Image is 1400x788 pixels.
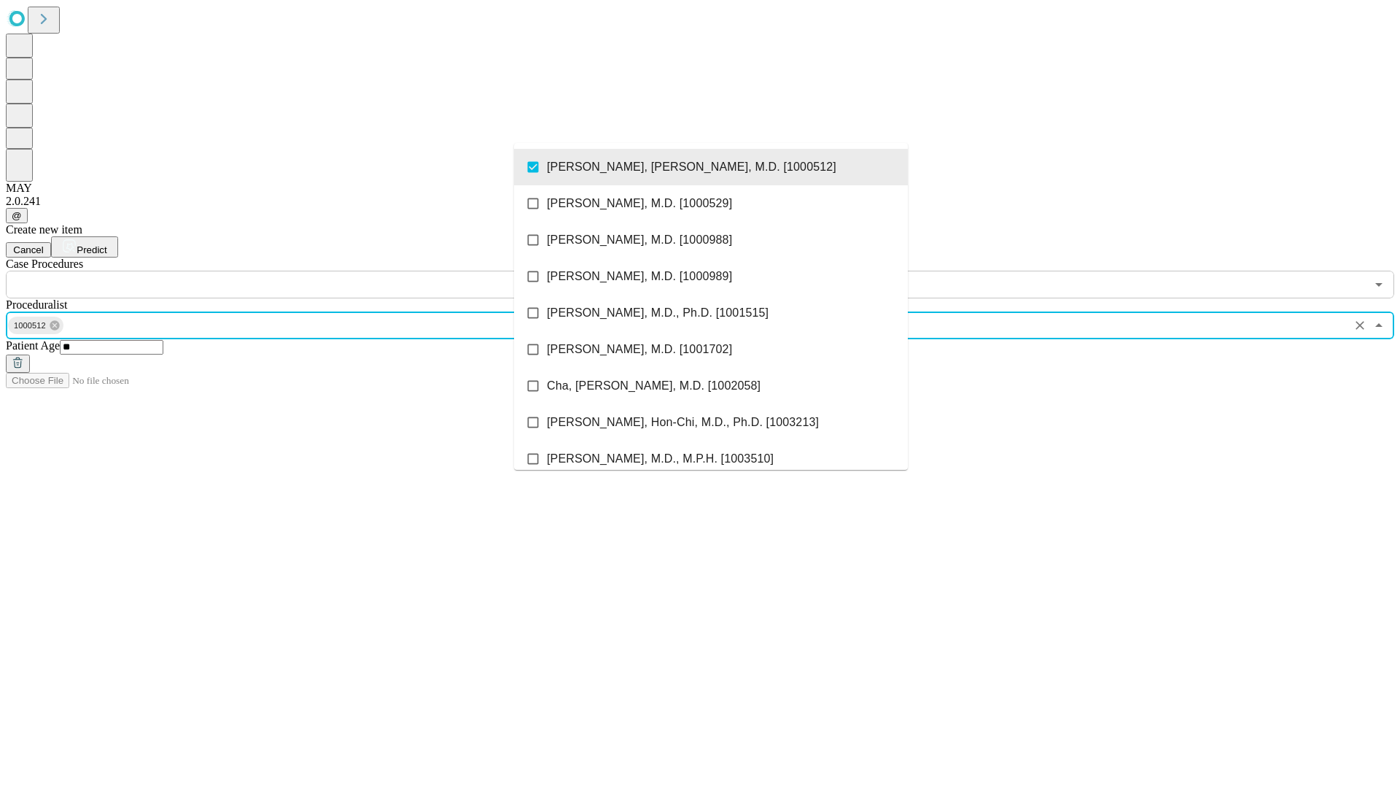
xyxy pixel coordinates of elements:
[1369,315,1389,336] button: Close
[8,317,52,334] span: 1000512
[547,158,836,176] span: [PERSON_NAME], [PERSON_NAME], M.D. [1000512]
[547,195,732,212] span: [PERSON_NAME], M.D. [1000529]
[6,182,1394,195] div: MAY
[6,298,67,311] span: Proceduralist
[51,236,118,258] button: Predict
[547,231,732,249] span: [PERSON_NAME], M.D. [1000988]
[547,304,769,322] span: [PERSON_NAME], M.D., Ph.D. [1001515]
[1350,315,1370,336] button: Clear
[6,339,60,352] span: Patient Age
[6,258,83,270] span: Scheduled Procedure
[13,244,44,255] span: Cancel
[547,414,819,431] span: [PERSON_NAME], Hon-Chi, M.D., Ph.D. [1003213]
[547,268,732,285] span: [PERSON_NAME], M.D. [1000989]
[6,223,82,236] span: Create new item
[8,317,63,334] div: 1000512
[6,195,1394,208] div: 2.0.241
[12,210,22,221] span: @
[547,341,732,358] span: [PERSON_NAME], M.D. [1001702]
[6,242,51,258] button: Cancel
[1369,274,1389,295] button: Open
[547,377,761,395] span: Cha, [PERSON_NAME], M.D. [1002058]
[6,208,28,223] button: @
[77,244,106,255] span: Predict
[547,450,774,468] span: [PERSON_NAME], M.D., M.P.H. [1003510]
